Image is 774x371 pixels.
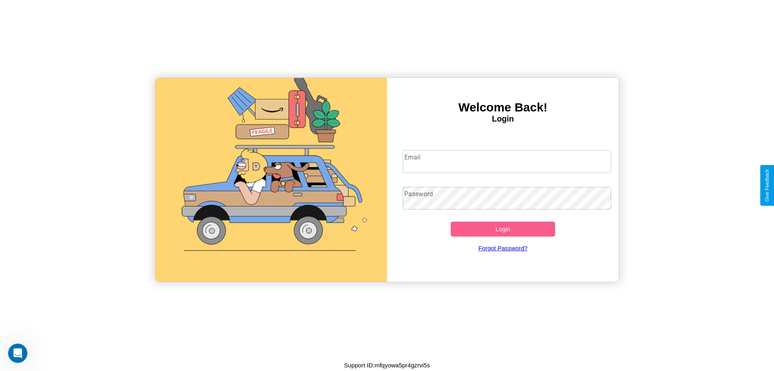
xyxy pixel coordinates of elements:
div: Give Feedback [764,169,770,202]
h3: Welcome Back! [387,101,619,114]
button: Login [451,222,555,237]
h4: Login [387,114,619,124]
a: Forgot Password? [399,237,608,260]
img: gif [155,78,387,282]
iframe: Intercom live chat [8,344,27,363]
p: Support ID: mfqyowa5pr4gzrvi5s [344,360,430,371]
